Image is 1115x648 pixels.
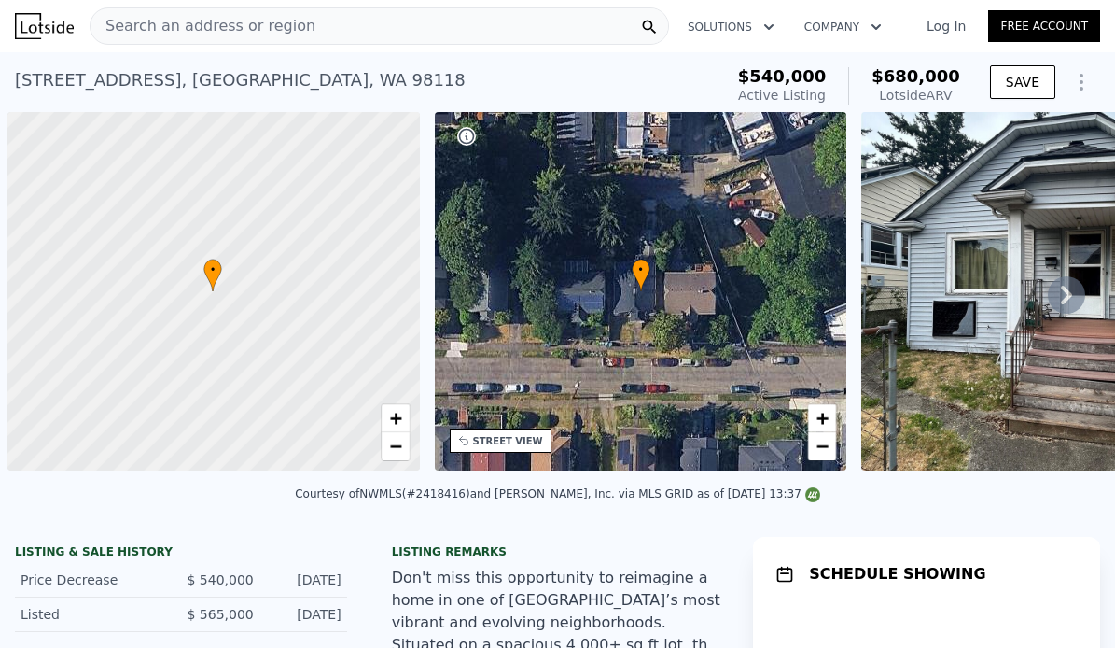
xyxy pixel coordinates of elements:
h1: SCHEDULE SHOWING [809,563,985,585]
div: Price Decrease [21,571,166,589]
div: [STREET_ADDRESS] , [GEOGRAPHIC_DATA] , WA 98118 [15,67,466,93]
a: Zoom out [808,432,836,460]
div: • [203,259,222,291]
span: Active Listing [738,88,826,103]
span: • [203,261,222,278]
div: [DATE] [269,571,341,589]
span: $ 540,000 [187,572,253,587]
span: + [389,406,401,430]
button: Show Options [1063,63,1100,101]
div: STREET VIEW [473,434,543,448]
div: • [632,259,650,291]
div: LISTING & SALE HISTORY [15,544,347,563]
div: Courtesy of NWMLS (#2418416) and [PERSON_NAME], Inc. via MLS GRID as of [DATE] 13:37 [295,487,820,500]
button: Company [789,10,897,44]
a: Zoom in [382,404,410,432]
a: Free Account [988,10,1100,42]
div: Lotside ARV [871,86,960,105]
span: − [389,434,401,458]
span: $540,000 [738,66,827,86]
img: Lotside [15,13,74,39]
button: Solutions [673,10,789,44]
div: [DATE] [269,605,341,624]
span: $680,000 [871,66,960,86]
span: + [816,406,829,430]
a: Zoom out [382,432,410,460]
span: $ 565,000 [187,607,253,622]
div: Listing remarks [392,544,724,559]
a: Zoom in [808,404,836,432]
span: − [816,434,829,458]
button: SAVE [990,65,1055,99]
img: NWMLS Logo [805,487,820,502]
span: Search an address or region [91,15,315,37]
a: Log In [904,17,988,35]
span: • [632,261,650,278]
div: Listed [21,605,166,624]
